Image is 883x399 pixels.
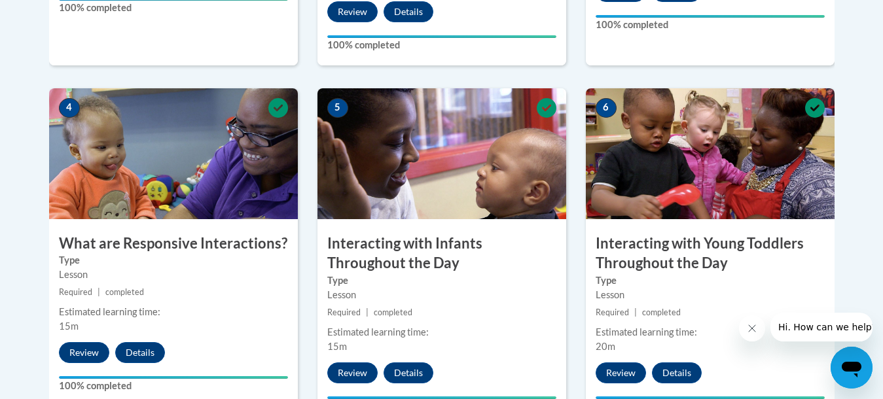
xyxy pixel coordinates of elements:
[98,287,100,297] span: |
[327,38,556,52] label: 100% completed
[8,9,106,20] span: Hi. How can we help?
[327,396,556,399] div: Your progress
[59,268,288,282] div: Lesson
[105,287,144,297] span: completed
[327,1,378,22] button: Review
[59,321,79,332] span: 15m
[59,1,288,15] label: 100% completed
[49,88,298,219] img: Course Image
[327,307,361,317] span: Required
[739,315,765,341] iframe: Close message
[327,288,556,302] div: Lesson
[59,287,92,297] span: Required
[596,307,629,317] span: Required
[596,288,825,302] div: Lesson
[115,342,165,363] button: Details
[596,341,615,352] span: 20m
[384,1,433,22] button: Details
[366,307,369,317] span: |
[327,273,556,288] label: Type
[327,362,378,383] button: Review
[317,88,566,219] img: Course Image
[596,15,825,18] div: Your progress
[586,234,835,274] h3: Interacting with Young Toddlers Throughout the Day
[596,325,825,339] div: Estimated learning time:
[59,342,109,363] button: Review
[59,98,80,118] span: 4
[327,98,348,118] span: 5
[652,362,702,383] button: Details
[317,234,566,274] h3: Interacting with Infants Throughout the Day
[59,253,288,268] label: Type
[327,35,556,38] div: Your progress
[831,347,873,389] iframe: Button to launch messaging window
[327,325,556,339] div: Estimated learning time:
[634,307,637,317] span: |
[327,341,347,352] span: 15m
[596,273,825,288] label: Type
[374,307,412,317] span: completed
[384,362,433,383] button: Details
[596,18,825,32] label: 100% completed
[642,307,681,317] span: completed
[49,234,298,254] h3: What are Responsive Interactions?
[596,396,825,399] div: Your progress
[770,313,873,341] iframe: Message from company
[59,379,288,393] label: 100% completed
[596,362,646,383] button: Review
[596,98,617,118] span: 6
[59,376,288,379] div: Your progress
[59,305,288,319] div: Estimated learning time:
[586,88,835,219] img: Course Image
